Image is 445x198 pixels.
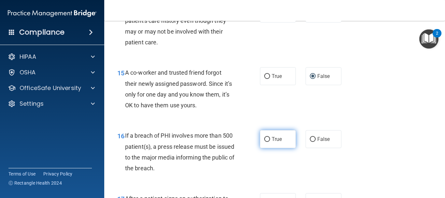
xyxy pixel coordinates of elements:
span: Ⓒ Rectangle Health 2024 [8,180,62,186]
a: OfficeSafe University [8,84,95,92]
input: True [264,137,270,142]
span: False [317,73,330,79]
input: False [310,137,316,142]
div: 2 [436,33,438,42]
button: Open Resource Center, 2 new notifications [419,29,438,49]
a: Privacy Policy [43,171,73,177]
img: PMB logo [8,7,96,20]
span: True [272,136,282,142]
span: True [272,73,282,79]
a: HIPAA [8,53,95,61]
span: 16 [117,132,124,140]
p: Settings [20,100,44,108]
p: OfficeSafe University [20,84,81,92]
a: Settings [8,100,95,108]
span: A co-worker and trusted friend forgot their newly assigned password. Since it’s only for one day ... [125,69,232,109]
p: OSHA [20,69,36,76]
a: OSHA [8,69,95,76]
input: False [310,74,316,79]
span: False [317,136,330,142]
span: 15 [117,69,124,77]
h4: Compliance [19,28,65,37]
p: HIPAA [20,53,36,61]
input: True [264,74,270,79]
span: If a breach of PHI involves more than 500 patient(s), a press release must be issued to the major... [125,132,234,172]
a: Terms of Use [8,171,36,177]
